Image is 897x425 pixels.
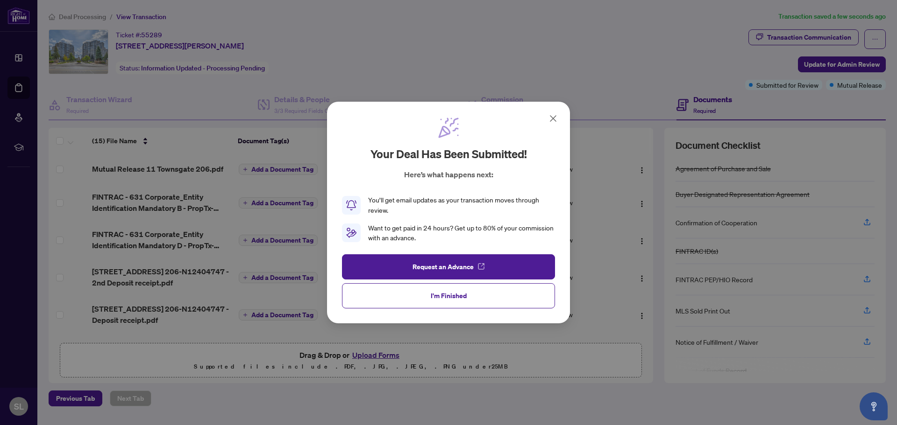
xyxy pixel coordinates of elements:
h2: Your deal has been submitted! [370,146,527,161]
span: Request an Advance [413,259,474,274]
p: Here’s what happens next: [404,169,493,180]
span: I'm Finished [431,288,467,303]
button: I'm Finished [342,283,555,308]
button: Request an Advance [342,254,555,279]
div: Want to get paid in 24 hours? Get up to 80% of your commission with an advance. [368,223,555,244]
div: You’ll get email updates as your transaction moves through review. [368,195,555,216]
button: Open asap [860,392,888,420]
